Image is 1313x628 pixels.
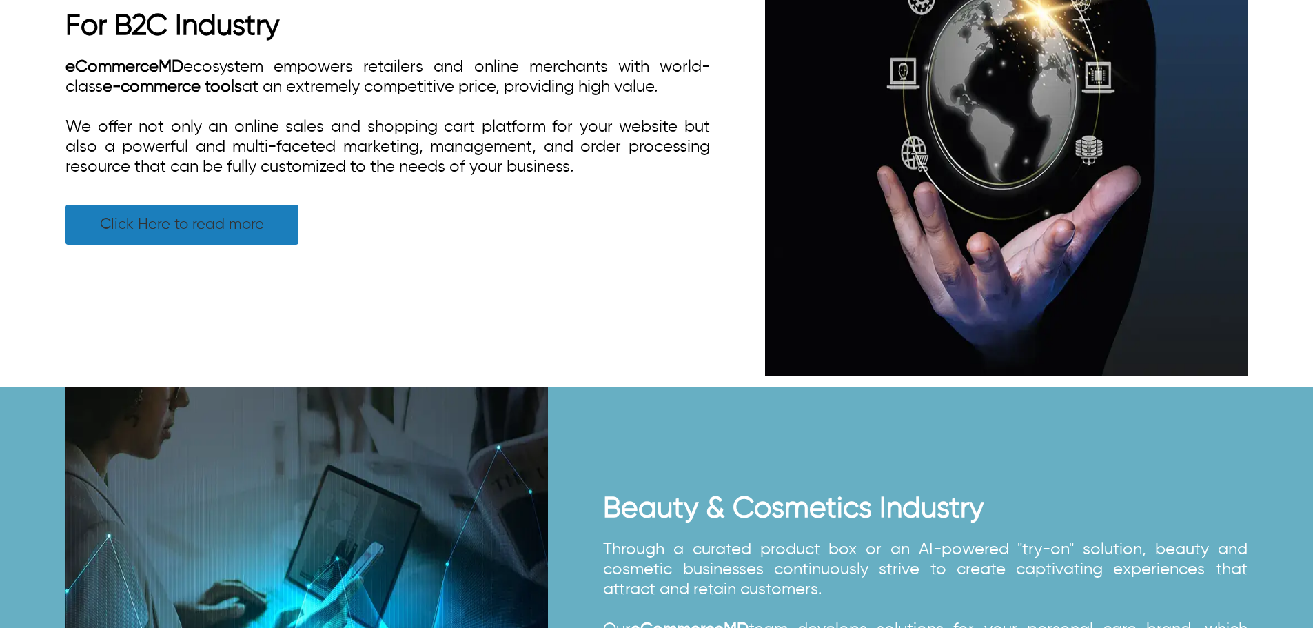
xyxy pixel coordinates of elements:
a: e-commerce tools [103,79,242,95]
a: Click Here to read more [65,205,298,245]
h2: For B2C Industry [65,9,710,43]
a: Beauty & Cosmetics Industry [603,494,984,523]
div: ecosystem empowers retailers and online merchants with world-class at an extremely competitive pr... [65,57,710,177]
a: eCommerceMD [65,59,183,75]
span: Through a curated product box or an AI-powered "try-on" solution, beauty and cosmetic businesses ... [603,541,1248,598]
